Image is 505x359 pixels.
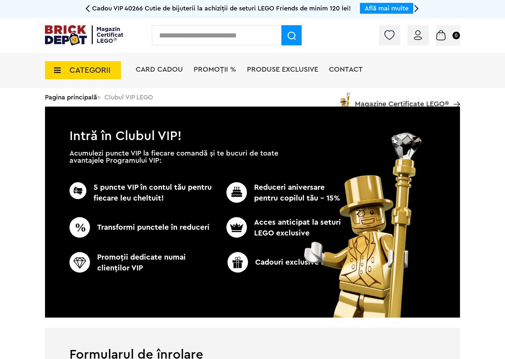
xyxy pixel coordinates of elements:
[69,150,278,164] p: Acumulezi puncte VIP la fiecare comandă și te bucuri de toate avantajele Programului VIP:
[215,217,343,239] p: Acces anticipat la seturi LEGO exclusive
[45,107,460,140] h1: Intră în Clubul VIP!
[136,66,183,73] a: Card Cadou
[449,91,460,98] a: Magazine Certificate LEGO®
[69,217,215,238] p: Transformi punctele în reduceri
[212,252,357,273] p: Cadouri exclusive LEGO
[69,217,90,238] img: CC_BD_Green_chek_mark
[92,5,351,12] span: Cadou VIP 40266 Cutie de bijuterii la achiziții de seturi LEGO Friends de minim 120 lei!
[365,5,409,12] a: Află mai multe
[296,133,430,318] img: vip_page_image
[69,182,215,204] p: 5 puncte VIP în contul tău pentru fiecare leu cheltuit!
[329,66,363,73] a: Contact
[69,252,90,273] img: CC_BD_Green_chek_mark
[69,252,215,274] p: Promoţii dedicate numai clienţilor VIP
[226,182,247,203] img: CC_BD_Green_chek_mark
[69,66,111,74] span: CATEGORII
[355,91,449,108] span: Magazine Certificate LEGO®
[215,182,343,204] p: Reduceri aniversare pentru copilul tău - 15%
[194,66,236,73] a: PROMOȚII %
[247,66,318,73] a: Produse exclusive
[227,252,248,273] img: CC_BD_Green_chek_mark
[452,32,460,39] small: 0
[226,217,247,238] img: CC_BD_Green_chek_mark
[69,182,86,199] img: CC_BD_Green_chek_mark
